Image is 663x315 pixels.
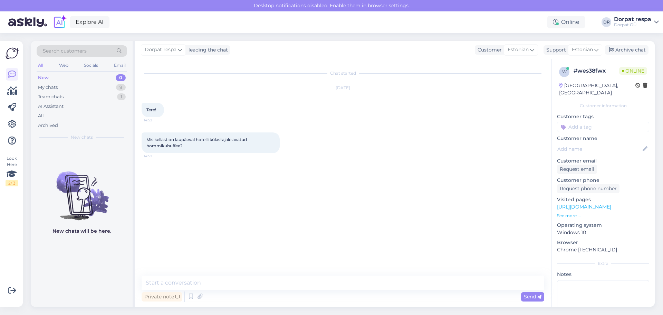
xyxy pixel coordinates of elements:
div: Support [544,46,566,54]
span: Mis kellast on laupäeval hotelli külastajale avatud hommikubuffee? [146,137,248,148]
p: Windows 10 [557,229,649,236]
div: Web [58,61,70,70]
p: Browser [557,239,649,246]
span: 14:52 [144,118,170,123]
div: AI Assistant [38,103,64,110]
div: [GEOGRAPHIC_DATA], [GEOGRAPHIC_DATA] [559,82,635,96]
span: Search customers [43,47,87,55]
p: Chrome [TECHNICAL_ID] [557,246,649,253]
div: # wes38fwx [574,67,619,75]
input: Add name [557,145,641,153]
input: Add a tag [557,122,649,132]
span: Send [524,294,541,300]
div: All [37,61,45,70]
div: Private note [142,292,182,302]
div: Chat started [142,70,544,76]
span: New chats [71,134,93,140]
p: New chats will be here. [52,228,111,235]
div: My chats [38,84,58,91]
a: [URL][DOMAIN_NAME] [557,204,611,210]
div: Dorpat OÜ [614,22,651,28]
p: Customer name [557,135,649,142]
p: Operating system [557,222,649,229]
div: leading the chat [186,46,228,54]
div: Online [547,16,585,28]
p: See more ... [557,213,649,219]
span: w [562,69,567,74]
span: Tere! [146,107,156,112]
span: Dorpat respa [145,46,176,54]
div: New [38,74,49,81]
div: Archived [38,122,58,129]
div: 1 [117,93,126,100]
img: Askly Logo [6,47,19,60]
div: DR [602,17,611,27]
span: Estonian [572,46,593,54]
span: Online [619,67,647,75]
p: Customer email [557,157,649,165]
div: Socials [83,61,99,70]
p: Customer tags [557,113,649,120]
div: 9 [116,84,126,91]
p: Customer phone [557,177,649,184]
p: Visited pages [557,196,649,203]
div: 0 [116,74,126,81]
div: Customer information [557,103,649,109]
div: Email [113,61,127,70]
div: Request phone number [557,184,619,193]
div: Extra [557,260,649,267]
div: Team chats [38,93,64,100]
img: explore-ai [52,15,67,29]
span: 14:52 [144,154,170,159]
div: Archive chat [605,45,648,55]
span: Estonian [508,46,529,54]
div: Request email [557,165,597,174]
div: Customer [475,46,502,54]
div: [DATE] [142,85,544,91]
div: Dorpat respa [614,17,651,22]
p: Notes [557,271,649,278]
div: All [38,112,44,119]
div: Look Here [6,155,18,186]
div: 2 / 3 [6,180,18,186]
a: Dorpat respaDorpat OÜ [614,17,659,28]
img: No chats [31,159,133,221]
a: Explore AI [70,16,109,28]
